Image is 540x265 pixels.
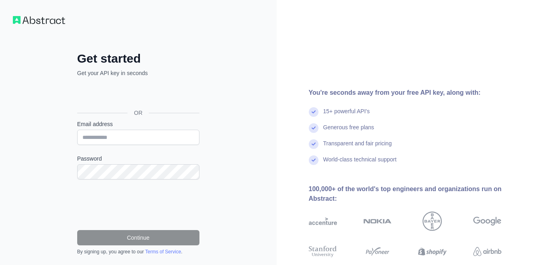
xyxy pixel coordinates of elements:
img: check mark [309,123,318,133]
img: check mark [309,107,318,117]
img: airbnb [473,245,501,259]
img: check mark [309,155,318,165]
img: bayer [423,212,442,231]
span: OR [127,109,149,117]
div: Generous free plans [323,123,374,139]
div: 15+ powerful API's [323,107,370,123]
img: stanford university [309,245,337,259]
div: 100,000+ of the world's top engineers and organizations run on Abstract: [309,184,528,204]
label: Password [77,155,199,163]
img: nokia [363,212,392,231]
div: You're seconds away from your free API key, along with: [309,88,528,98]
iframe: Sign in with Google Button [73,86,202,104]
iframe: reCAPTCHA [77,189,199,220]
a: Terms of Service [145,249,181,255]
label: Email address [77,120,199,128]
img: check mark [309,139,318,149]
p: Get your API key in seconds [77,69,199,77]
div: By signing up, you agree to our . [77,249,199,255]
img: accenture [309,212,337,231]
img: Workflow [13,16,65,24]
img: google [473,212,501,231]
img: shopify [418,245,446,259]
div: Transparent and fair pricing [323,139,392,155]
h2: Get started [77,51,199,66]
img: payoneer [363,245,392,259]
button: Continue [77,230,199,245]
div: World-class technical support [323,155,397,171]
